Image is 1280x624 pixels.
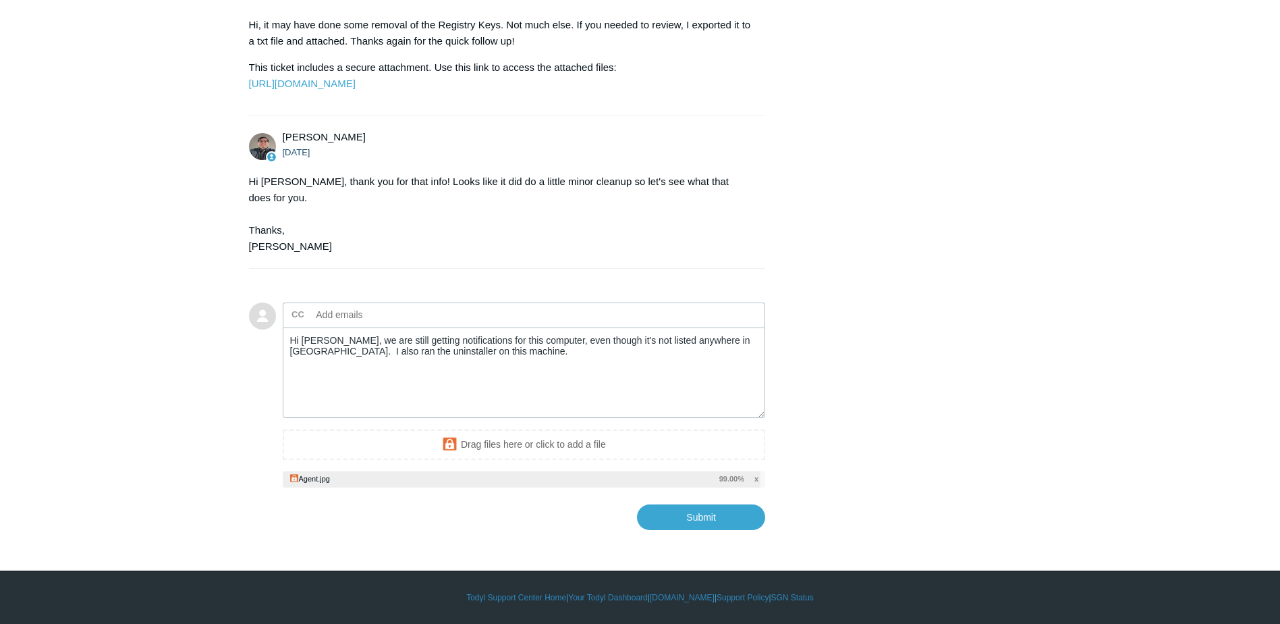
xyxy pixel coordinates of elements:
[568,592,647,604] a: Your Todyl Dashboard
[717,592,769,604] a: Support Policy
[249,59,752,92] p: This ticket includes a secure attachment. Use this link to access the attached files:
[650,592,715,604] a: [DOMAIN_NAME]
[249,78,356,89] a: [URL][DOMAIN_NAME]
[311,305,456,325] input: Add emails
[249,174,752,255] div: Hi [PERSON_NAME], thank you for that info! Looks like it did do a little minor cleanup so let's s...
[719,473,744,485] span: 99.00%
[466,592,566,604] a: Todyl Support Center Home
[283,328,766,419] textarea: Add your reply
[283,131,366,142] span: Matt Robinson
[249,17,752,49] p: Hi, it may have done some removal of the Registry Keys. Not much else. If you needed to review, I...
[249,592,1032,604] div: | | | |
[283,147,310,157] time: 09/18/2025, 08:36
[754,473,758,485] span: x
[771,592,814,604] a: SGN Status
[637,504,765,530] input: Submit
[291,305,304,325] label: CC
